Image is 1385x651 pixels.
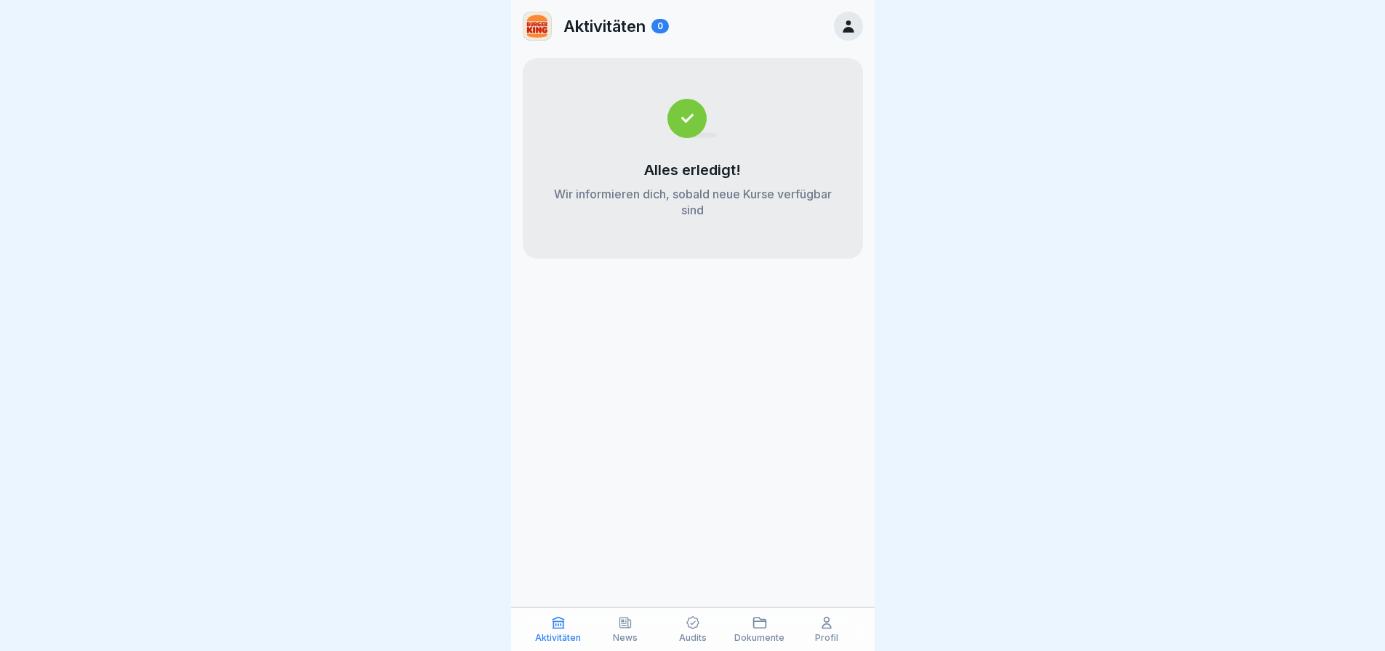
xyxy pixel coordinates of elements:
[734,633,784,643] p: Dokumente
[613,633,638,643] p: News
[563,17,646,36] p: Aktivitäten
[523,12,551,40] img: w2f18lwxr3adf3talrpwf6id.png
[667,99,718,138] img: completed.svg
[651,19,669,33] div: 0
[535,633,581,643] p: Aktivitäten
[815,633,838,643] p: Profil
[679,633,707,643] p: Audits
[644,161,741,179] p: Alles erledigt!
[552,186,834,218] p: Wir informieren dich, sobald neue Kurse verfügbar sind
